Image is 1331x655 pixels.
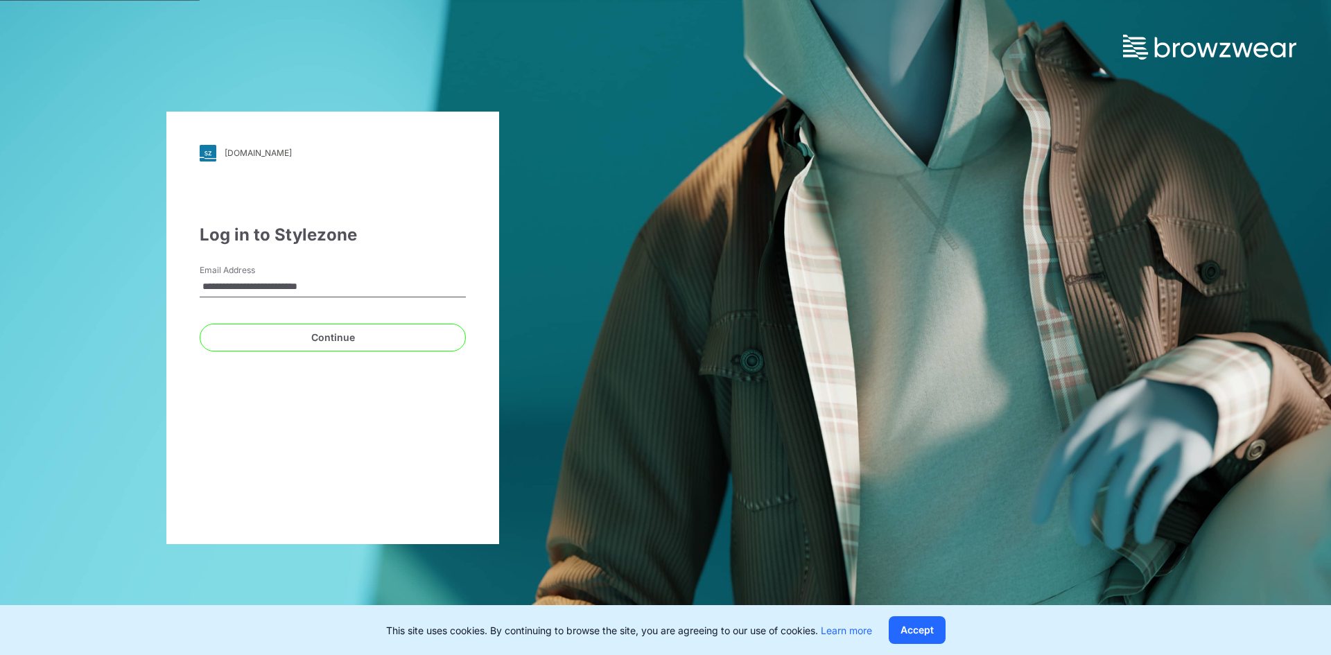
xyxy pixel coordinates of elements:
img: svg+xml;base64,PHN2ZyB3aWR0aD0iMjgiIGhlaWdodD0iMjgiIHZpZXdCb3g9IjAgMCAyOCAyOCIgZmlsbD0ibm9uZSIgeG... [200,145,216,161]
div: Log in to Stylezone [200,222,466,247]
p: This site uses cookies. By continuing to browse the site, you are agreeing to our use of cookies. [386,623,872,638]
button: Continue [200,324,466,351]
button: Accept [889,616,946,644]
a: Learn more [821,625,872,636]
a: [DOMAIN_NAME] [200,145,466,161]
label: Email Address [200,264,297,277]
div: [DOMAIN_NAME] [225,148,292,158]
img: browzwear-logo.73288ffb.svg [1123,35,1296,60]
